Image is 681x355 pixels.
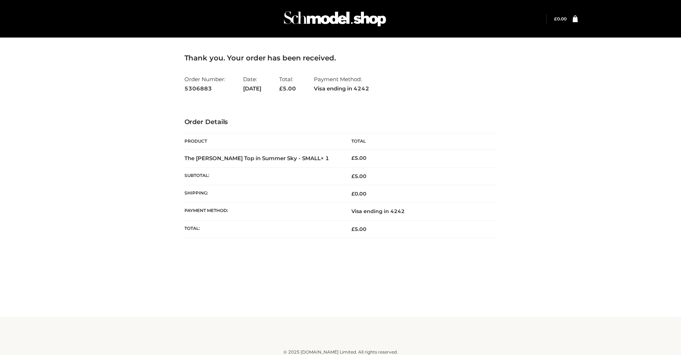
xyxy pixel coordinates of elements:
[554,16,567,21] a: £0.00
[279,85,283,92] span: £
[341,133,497,149] th: Total
[314,84,369,93] strong: Visa ending in 4242
[351,173,355,179] span: £
[281,5,389,33] img: Schmodel Admin 964
[351,191,355,197] span: £
[341,203,497,220] td: Visa ending in 4242
[279,73,296,95] li: Total:
[243,84,261,93] strong: [DATE]
[554,16,567,21] bdi: 0.00
[184,84,225,93] strong: 5306883
[184,73,225,95] li: Order Number:
[279,85,296,92] span: 5.00
[184,133,341,149] th: Product
[184,118,497,126] h3: Order Details
[184,203,341,220] th: Payment method:
[243,73,261,95] li: Date:
[184,220,341,238] th: Total:
[314,73,369,95] li: Payment Method:
[351,155,366,161] bdi: 5.00
[351,155,355,161] span: £
[351,226,366,232] span: 5.00
[184,155,329,162] strong: The [PERSON_NAME] Top in Summer Sky - SMALL
[184,54,497,62] h3: Thank you. Your order has been received.
[184,185,341,203] th: Shipping:
[351,191,366,197] bdi: 0.00
[321,155,329,162] strong: × 1
[351,226,355,232] span: £
[351,173,366,179] span: 5.00
[184,167,341,185] th: Subtotal:
[554,16,557,21] span: £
